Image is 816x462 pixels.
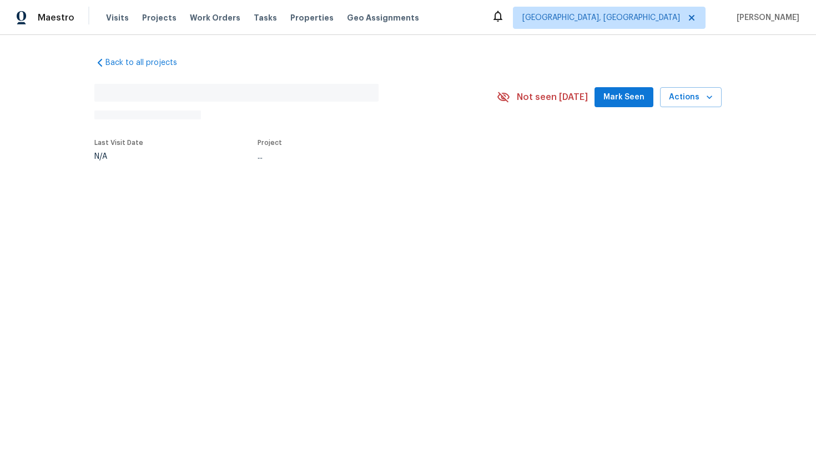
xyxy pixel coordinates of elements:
span: Projects [142,12,177,23]
span: Actions [669,91,713,104]
span: Last Visit Date [94,139,143,146]
span: Maestro [38,12,74,23]
span: Geo Assignments [347,12,419,23]
span: Not seen [DATE] [517,92,588,103]
span: Visits [106,12,129,23]
span: [GEOGRAPHIC_DATA], [GEOGRAPHIC_DATA] [522,12,680,23]
span: Project [258,139,282,146]
a: Back to all projects [94,57,201,68]
span: Properties [290,12,334,23]
div: N/A [94,153,143,160]
button: Mark Seen [595,87,653,108]
span: Tasks [254,14,277,22]
span: Work Orders [190,12,240,23]
span: Mark Seen [603,91,644,104]
span: [PERSON_NAME] [732,12,799,23]
div: ... [258,153,471,160]
button: Actions [660,87,722,108]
